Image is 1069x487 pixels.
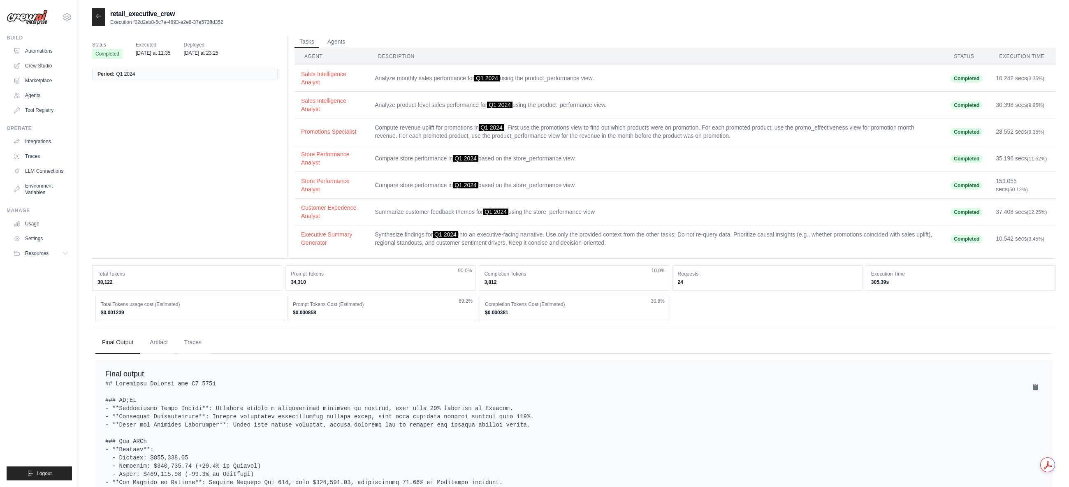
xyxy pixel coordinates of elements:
a: Agents [10,89,72,102]
span: Completed [951,128,983,136]
td: 10.242 secs [989,65,1056,92]
a: Environment Variables [10,179,72,199]
span: 69.2% [459,298,473,304]
dt: Execution Time [871,271,1050,277]
span: Q1 2024 [453,155,478,162]
span: Resources [25,250,49,257]
div: Build [7,35,72,41]
button: Promotions Specialist [301,128,362,136]
button: Resources [10,247,72,260]
a: Crew Studio [10,59,72,72]
span: Period: [97,71,114,77]
th: Status [944,48,989,65]
span: Q1 2024 [116,71,135,77]
a: Tool Registry [10,104,72,117]
td: 153.055 secs [989,172,1056,199]
td: 30.398 secs [989,92,1056,118]
span: Logout [37,470,52,477]
td: 10.542 secs [989,225,1056,252]
td: Compare store performance in based on the store_performance view. [368,145,944,172]
dt: Completion Tokens Cost (Estimated) [485,301,663,308]
time: August 28, 2025 at 23:25 MDT [184,50,219,56]
dt: Requests [678,271,857,277]
dt: Total Tokens [97,271,277,277]
td: Analyze monthly sales performance for using the product_performance view. [368,65,944,92]
span: Completed [951,235,983,243]
iframe: Chat Widget [1028,448,1069,487]
dd: 34,310 [291,279,470,285]
button: Artifact [143,332,174,354]
span: (11.52%) [1027,156,1047,162]
span: Completed [951,74,983,83]
a: LLM Connections [10,165,72,178]
th: Description [368,48,944,65]
a: Integrations [10,135,72,148]
dt: Total Tokens usage cost (Estimated) [101,301,279,308]
time: September 2, 2025 at 11:35 MDT [136,50,171,56]
span: Q1 2024 [479,124,504,131]
span: Final output [105,370,144,378]
dd: 3,812 [484,279,663,285]
h2: retail_executive_crew [110,9,223,19]
dt: Completion Tokens [484,271,663,277]
a: Usage [10,217,72,230]
span: Executed [136,41,171,49]
dt: Prompt Tokens Cost (Estimated) [293,301,471,308]
dd: 38,122 [97,279,277,285]
span: (9.95%) [1027,102,1044,108]
span: Q1 2024 [433,231,458,238]
a: Automations [10,44,72,58]
span: 10.0% [652,267,666,274]
span: (12.25%) [1027,209,1047,215]
div: Manage [7,207,72,214]
span: Q1 2024 [474,75,500,81]
span: 30.8% [651,298,665,304]
td: Compute revenue uplift for promotions in . First use the promotions view to find out which produc... [368,118,944,145]
span: Completed [951,155,983,163]
button: Executive Summary Generator [301,230,362,247]
td: Summarize customer feedback themes for using the store_performance view [368,199,944,225]
span: 90.0% [458,267,472,274]
a: Marketplace [10,74,72,87]
span: Completed [92,49,123,59]
span: Completed [951,101,983,109]
span: Deployed [184,41,219,49]
button: Sales Intelligence Analyst [301,70,362,86]
td: Compare store performance in based on the store_performance view. [368,172,944,199]
td: Analyze product-level sales performance for using the product_performance view. [368,92,944,118]
span: Q1 2024 [483,209,508,215]
span: (3.45%) [1027,236,1044,242]
span: Status [92,41,123,49]
span: (3.35%) [1027,76,1044,81]
button: Store Performance Analyst [301,177,362,193]
button: Logout [7,466,72,480]
button: Final Output [95,332,140,354]
th: Agent [294,48,368,65]
dd: 305.39s [871,279,1050,285]
span: Completed [951,208,983,216]
button: Customer Experience Analyst [301,204,362,220]
button: Tasks [294,36,319,48]
span: Q1 2024 [487,102,512,108]
div: Operate [7,125,72,132]
span: (50.12%) [1008,187,1028,192]
button: Traces [178,332,208,354]
td: 28.552 secs [989,118,1056,145]
td: 37.408 secs [989,199,1056,225]
td: 35.196 secs [989,145,1056,172]
dd: $0.000858 [293,309,471,316]
button: Store Performance Analyst [301,150,362,167]
dt: Prompt Tokens [291,271,470,277]
span: Q1 2024 [453,182,478,188]
th: Execution Time [989,48,1056,65]
td: Synthesize findings for into an executive-facing narrative. Use only the provided context from th... [368,225,944,252]
a: Traces [10,150,72,163]
img: Logo [7,9,48,25]
a: Settings [10,232,72,245]
span: (9.35%) [1027,129,1044,135]
p: Execution f02d2eb8-5c7e-4893-a2e8-37e573ffd352 [110,19,223,26]
dd: 24 [678,279,857,285]
dd: $0.001239 [101,309,279,316]
span: Completed [951,181,983,190]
